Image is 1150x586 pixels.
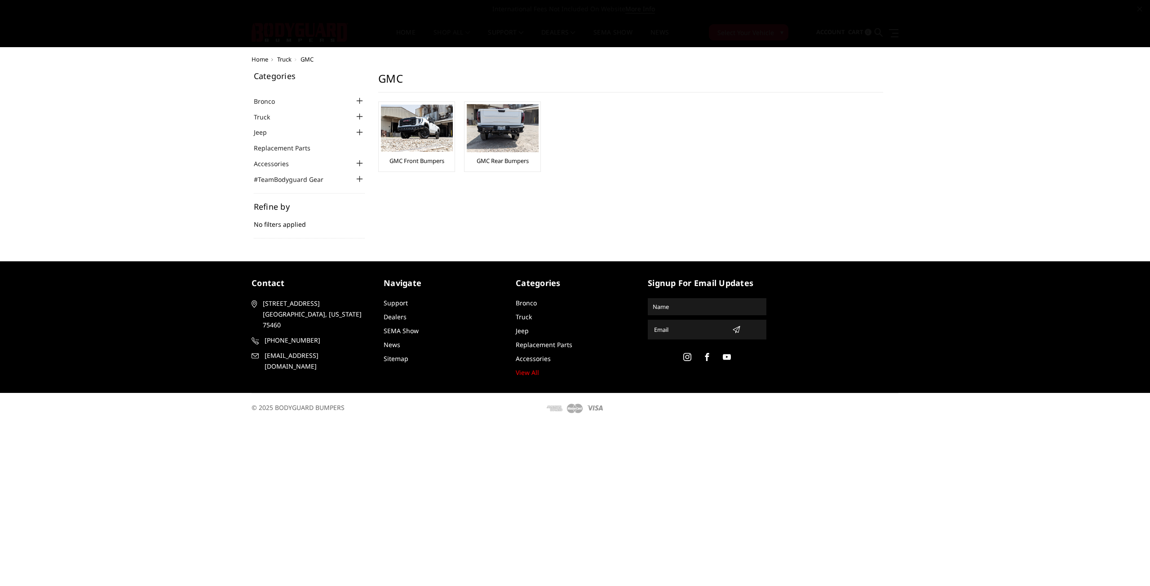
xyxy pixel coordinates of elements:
[254,112,281,122] a: Truck
[816,20,845,44] a: Account
[252,23,348,42] img: BODYGUARD BUMPERS
[650,322,729,337] input: Email
[252,350,370,372] a: [EMAIL_ADDRESS][DOMAIN_NAME]
[254,203,365,238] div: No filters applied
[384,299,408,307] a: Support
[301,55,314,63] span: GMC
[816,28,845,36] span: Account
[848,20,871,44] a: Cart 0
[433,29,470,47] a: shop all
[648,277,766,289] h5: signup for email updates
[384,354,408,363] a: Sitemap
[252,277,370,289] h5: contact
[254,175,335,184] a: #TeamBodyguard Gear
[516,326,529,335] a: Jeep
[848,28,863,36] span: Cart
[541,29,575,47] a: Dealers
[593,29,632,47] a: SEMA Show
[378,72,883,93] h1: GMC
[384,277,502,289] h5: Navigate
[650,29,669,47] a: News
[389,157,444,165] a: GMC Front Bumpers
[384,340,400,349] a: News
[254,143,322,153] a: Replacement Parts
[516,340,572,349] a: Replacement Parts
[277,55,292,63] a: Truck
[477,157,529,165] a: GMC Rear Bumpers
[396,29,416,47] a: Home
[488,29,523,47] a: Support
[516,277,634,289] h5: Categories
[254,97,286,106] a: Bronco
[516,354,551,363] a: Accessories
[265,350,369,372] span: [EMAIL_ADDRESS][DOMAIN_NAME]
[865,29,871,35] span: 0
[254,203,365,211] h5: Refine by
[254,128,278,137] a: Jeep
[265,335,369,346] span: [PHONE_NUMBER]
[516,313,532,321] a: Truck
[254,159,300,168] a: Accessories
[717,28,774,37] span: Select Your Vehicle
[252,335,370,346] a: [PHONE_NUMBER]
[649,300,765,314] input: Name
[709,24,788,40] button: Select Your Vehicle
[254,72,365,80] h5: Categories
[516,299,537,307] a: Bronco
[263,298,367,330] span: [STREET_ADDRESS] [GEOGRAPHIC_DATA], [US_STATE] 75460
[252,403,345,412] span: © 2025 BODYGUARD BUMPERS
[384,313,407,321] a: Dealers
[252,55,268,63] a: Home
[516,368,539,377] a: View All
[625,4,655,13] a: More Info
[780,27,783,37] span: ▾
[384,326,419,335] a: SEMA Show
